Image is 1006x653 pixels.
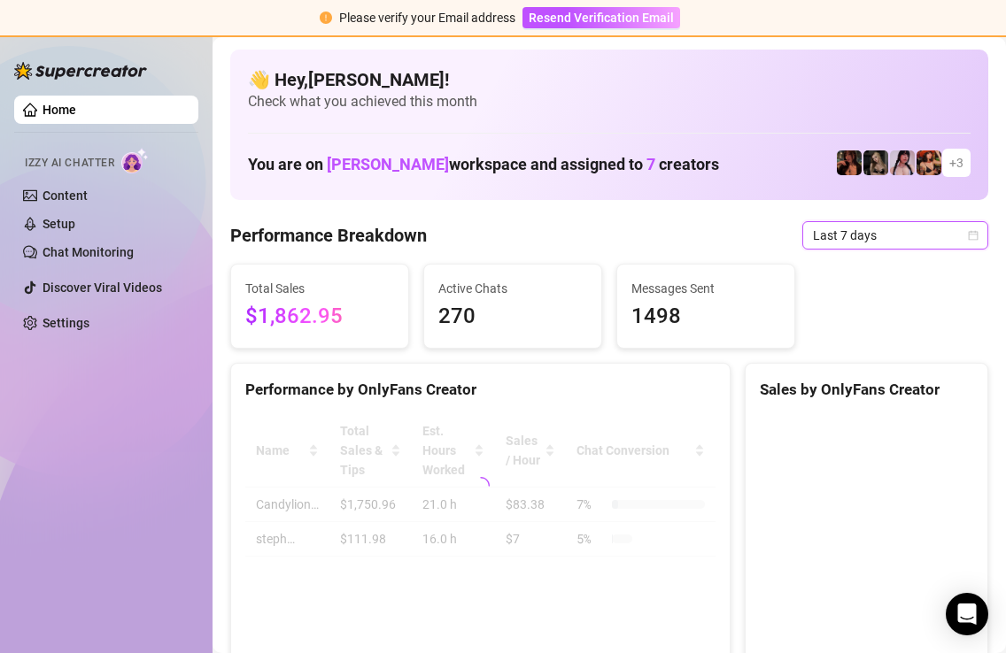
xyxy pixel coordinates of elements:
[968,230,979,241] span: calendar
[245,378,716,402] div: Performance by OnlyFans Creator
[949,153,963,173] span: + 3
[121,148,149,173] img: AI Chatter
[339,8,515,27] div: Please verify your Email address
[14,62,147,80] img: logo-BBDzfeDw.svg
[327,155,449,173] span: [PERSON_NAME]
[25,155,114,172] span: Izzy AI Chatter
[320,12,332,24] span: exclamation-circle
[245,279,394,298] span: Total Sales
[230,223,427,248] h4: Performance Breakdown
[438,279,587,298] span: Active Chats
[43,188,88,203] a: Content
[946,593,988,635] div: Open Intercom Messenger
[837,150,862,175] img: steph
[646,155,655,173] span: 7
[631,279,780,298] span: Messages Sent
[631,300,780,334] span: 1498
[43,280,162,295] a: Discover Viral Videos
[43,316,89,330] a: Settings
[438,300,587,334] span: 270
[248,155,719,174] h1: You are on workspace and assigned to creators
[245,300,394,334] span: $1,862.95
[248,92,971,111] span: Check what you achieved this month
[863,150,888,175] img: Rolyat
[760,378,973,402] div: Sales by OnlyFans Creator
[469,474,491,496] span: loading
[248,67,971,92] h4: 👋 Hey, [PERSON_NAME] !
[813,222,978,249] span: Last 7 days
[43,103,76,117] a: Home
[529,11,674,25] span: Resend Verification Email
[890,150,915,175] img: cyber
[43,245,134,259] a: Chat Monitoring
[917,150,941,175] img: Oxillery
[43,217,75,231] a: Setup
[522,7,680,28] button: Resend Verification Email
